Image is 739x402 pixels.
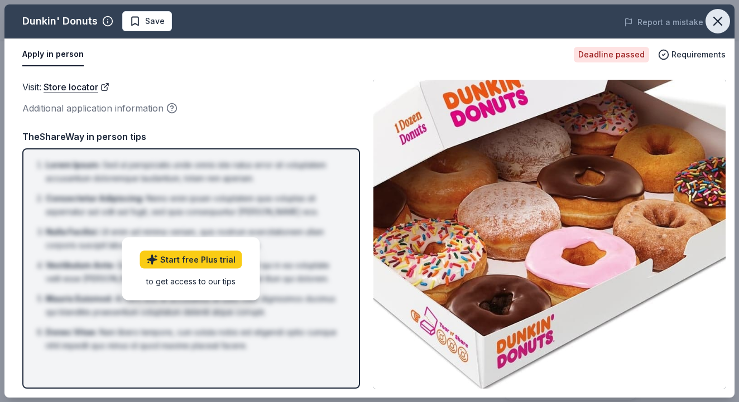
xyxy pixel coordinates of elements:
a: Start free Plus trial [140,250,242,268]
span: Vestibulum Ante : [46,260,115,270]
button: Report a mistake [624,16,703,29]
div: Dunkin' Donuts [22,12,98,30]
span: Requirements [671,48,726,61]
li: Sed ut perspiciatis unde omnis iste natus error sit voluptatem accusantium doloremque laudantium,... [46,158,343,185]
li: Nam libero tempore, cum soluta nobis est eligendi optio cumque nihil impedit quo minus id quod ma... [46,326,343,352]
button: Save [122,11,172,31]
button: Apply in person [22,43,84,66]
button: Requirements [658,48,726,61]
a: Store locator [44,80,109,94]
div: Deadline passed [574,47,649,62]
span: Lorem Ipsum : [46,160,100,169]
div: TheShareWay in person tips [22,129,360,144]
span: Save [145,14,165,28]
li: Ut enim ad minima veniam, quis nostrum exercitationem ullam corporis suscipit laboriosam, nisi ut... [46,225,343,252]
li: Quis autem vel eum iure reprehenderit qui in ea voluptate velit esse [PERSON_NAME] nihil molestia... [46,259,343,285]
li: Nemo enim ipsam voluptatem quia voluptas sit aspernatur aut odit aut fugit, sed quia consequuntur... [46,192,343,219]
span: Consectetur Adipiscing : [46,193,144,203]
div: Visit : [22,80,360,94]
div: Additional application information [22,101,360,115]
span: Nulla Facilisi : [46,227,99,236]
li: At vero eos et accusamus et iusto odio dignissimos ducimus qui blanditiis praesentium voluptatum ... [46,292,343,319]
div: to get access to our tips [140,275,242,287]
span: Mauris Euismod : [46,294,113,303]
img: Image for Dunkin' Donuts [373,80,726,389]
span: Donec Vitae : [46,327,97,337]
